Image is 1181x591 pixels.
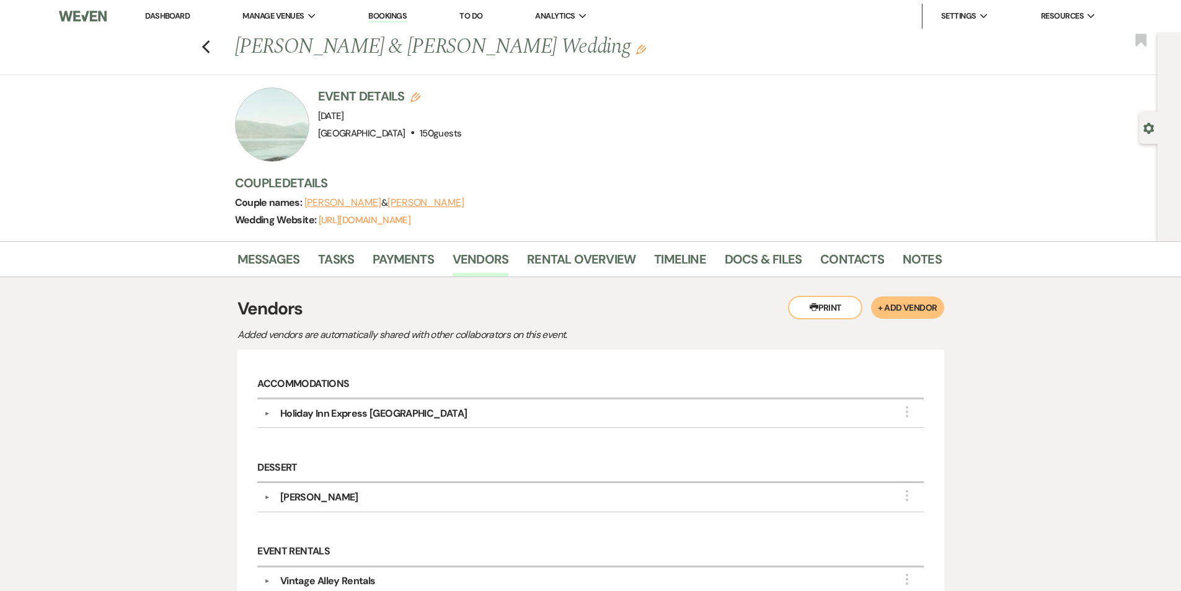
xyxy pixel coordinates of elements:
a: Rental Overview [527,249,635,277]
span: Wedding Website: [235,213,319,226]
a: Vendors [453,249,508,277]
button: ▼ [260,411,275,417]
a: Notes [903,249,942,277]
button: Edit [636,43,646,55]
a: Messages [237,249,300,277]
button: [PERSON_NAME] [304,198,381,208]
span: Analytics [535,10,575,22]
button: [PERSON_NAME] [387,198,464,208]
h6: Accommodations [257,370,923,399]
span: & [304,197,464,209]
div: [PERSON_NAME] [280,490,358,505]
span: 150 guests [420,127,461,140]
h1: [PERSON_NAME] & [PERSON_NAME] Wedding [235,32,790,62]
span: Couple names: [235,196,304,209]
span: Resources [1041,10,1084,22]
p: Added vendors are automatically shared with other collaborators on this event. [237,327,671,343]
span: Settings [941,10,976,22]
a: To Do [459,11,482,21]
h6: Dessert [257,454,923,483]
button: + Add Vendor [871,296,944,319]
div: Holiday Inn Express [GEOGRAPHIC_DATA] [280,406,467,421]
a: Bookings [368,11,407,22]
img: Weven Logo [59,3,106,29]
a: Tasks [318,249,354,277]
h3: Couple Details [235,174,929,192]
h6: Event Rentals [257,538,923,567]
a: Dashboard [145,11,190,21]
span: [DATE] [318,110,344,122]
a: Docs & Files [725,249,802,277]
span: [GEOGRAPHIC_DATA] [318,127,405,140]
div: Vintage Alley Rentals [280,574,376,589]
span: Manage Venues [242,10,304,22]
button: ▼ [260,494,275,500]
h3: Vendors [237,296,944,322]
h3: Event Details [318,87,462,105]
button: Open lead details [1143,122,1154,133]
a: Contacts [820,249,884,277]
button: ▼ [260,578,275,584]
a: Timeline [654,249,706,277]
button: Print [788,296,862,319]
a: Payments [373,249,434,277]
a: [URL][DOMAIN_NAME] [319,214,410,226]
